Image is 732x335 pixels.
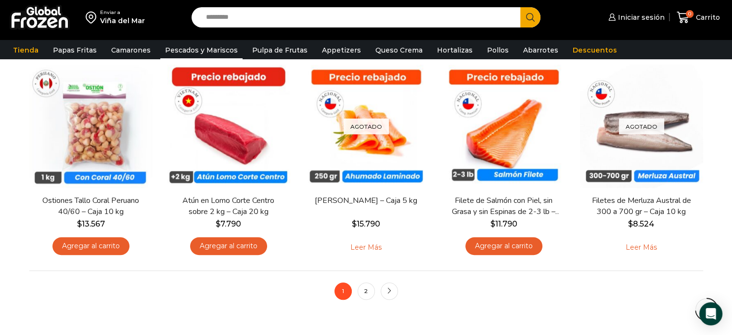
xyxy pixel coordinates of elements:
[352,219,380,228] bdi: 15.790
[586,195,696,217] a: Filetes de Merluza Austral de 300 a 700 gr – Caja 10 kg
[173,195,283,217] a: Atún en Lomo Corte Centro sobre 2 kg – Caja 20 kg
[335,237,397,257] a: Leé más sobre “Salmón Ahumado Laminado - Caja 5 kg”
[628,219,633,228] span: $
[106,41,155,59] a: Camarones
[371,41,427,59] a: Queso Crema
[344,118,389,134] p: Agotado
[448,195,559,217] a: Filete de Salmón con Piel, sin Grasa y sin Espinas de 2-3 lb – Premium – Caja 10 kg
[619,118,664,134] p: Agotado
[334,282,352,300] span: 1
[52,237,129,255] a: Agregar al carrito: “Ostiones Tallo Coral Peruano 40/60 - Caja 10 kg”
[686,10,693,18] span: 0
[482,41,514,59] a: Pollos
[616,13,665,22] span: Iniciar sesión
[628,219,655,228] bdi: 8.524
[8,41,43,59] a: Tienda
[490,219,495,228] span: $
[352,219,357,228] span: $
[310,195,421,206] a: [PERSON_NAME] – Caja 5 kg
[100,16,145,26] div: Viña del Mar
[518,41,563,59] a: Abarrotes
[216,219,220,228] span: $
[77,219,105,228] bdi: 13.567
[606,8,665,27] a: Iniciar sesión
[48,41,102,59] a: Papas Fritas
[77,219,82,228] span: $
[693,13,720,22] span: Carrito
[465,237,542,255] a: Agregar al carrito: “Filete de Salmón con Piel, sin Grasa y sin Espinas de 2-3 lb - Premium - Caj...
[699,302,722,325] div: Open Intercom Messenger
[611,237,672,257] a: Leé más sobre “Filetes de Merluza Austral de 300 a 700 gr - Caja 10 kg”
[490,219,517,228] bdi: 11.790
[674,6,722,29] a: 0 Carrito
[160,41,243,59] a: Pescados y Mariscos
[247,41,312,59] a: Pulpa de Frutas
[35,195,146,217] a: Ostiones Tallo Coral Peruano 40/60 – Caja 10 kg
[432,41,477,59] a: Hortalizas
[190,237,267,255] a: Agregar al carrito: “Atún en Lomo Corte Centro sobre 2 kg - Caja 20 kg”
[100,9,145,16] div: Enviar a
[86,9,100,26] img: address-field-icon.svg
[317,41,366,59] a: Appetizers
[568,41,622,59] a: Descuentos
[216,219,241,228] bdi: 7.790
[358,282,375,300] a: 2
[520,7,540,27] button: Search button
